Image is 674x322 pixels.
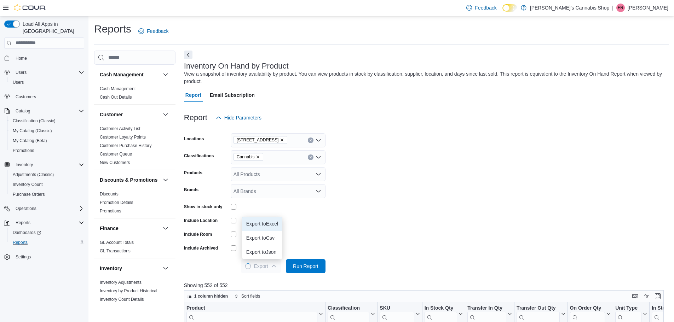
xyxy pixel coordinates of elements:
a: GL Transactions [100,248,131,253]
button: Users [13,68,29,77]
button: Export toExcel [242,217,282,231]
button: Inventory Count [7,180,87,189]
span: Users [10,78,84,87]
h3: Report [184,113,207,122]
span: New Customers [100,160,130,165]
a: Dashboards [10,228,44,237]
button: Remove 160 Wellington St. E Unit 3 from selection in this group [280,138,284,142]
span: Reports [13,218,84,227]
span: Inventory Count [13,182,43,187]
span: Adjustments (Classic) [10,170,84,179]
span: Customer Purchase History [100,143,152,148]
label: Products [184,170,202,176]
p: | [612,4,613,12]
span: Operations [13,204,84,213]
div: Transfer Out Qty [517,305,559,311]
a: Inventory Count [10,180,46,189]
span: Customers [13,92,84,101]
span: Reports [13,240,28,245]
button: 1 column hidden [184,292,231,300]
div: Classification [328,305,369,311]
a: Customer Loyalty Points [100,135,146,140]
button: Keyboard shortcuts [631,292,639,300]
span: Load All Apps in [GEOGRAPHIC_DATA] [20,21,84,35]
button: Hide Parameters [213,111,264,125]
button: Home [1,53,87,63]
span: My Catalog (Classic) [10,127,84,135]
span: Inventory by Product Historical [100,288,157,294]
button: Inventory [13,160,36,169]
span: Dashboards [10,228,84,237]
span: Classification (Classic) [13,118,56,124]
button: Open list of options [316,188,321,194]
h3: Cash Management [100,71,144,78]
label: Locations [184,136,204,142]
button: Finance [161,224,170,233]
span: 1 column hidden [194,293,228,299]
a: Promotions [10,146,37,155]
p: [PERSON_NAME]'s Cannabis Shop [530,4,609,12]
p: Showing 552 of 552 [184,282,669,289]
a: Users [10,78,27,87]
span: My Catalog (Beta) [10,136,84,145]
a: Inventory by Product Historical [100,288,157,293]
span: Dashboards [13,230,41,235]
label: Include Room [184,232,212,237]
button: Catalog [1,106,87,116]
a: Inventory Count Details [100,297,144,302]
span: Reports [16,220,30,226]
button: Sort fields [231,292,263,300]
span: Run Report [293,263,318,270]
a: Cash Management [100,86,136,91]
span: Feedback [475,4,496,11]
input: Dark Mode [502,4,517,12]
button: Clear input [308,137,313,143]
a: My Catalog (Beta) [10,136,50,145]
span: FR [618,4,623,12]
button: Export toJson [242,245,282,259]
span: Promotions [13,148,34,153]
img: Cova [14,4,46,11]
label: Include Archived [184,245,218,251]
button: Classification (Classic) [7,116,87,126]
span: Inventory Count Details [100,297,144,302]
button: Settings [1,252,87,262]
button: Reports [13,218,33,227]
a: GL Account Totals [100,240,134,245]
label: Classifications [184,153,214,159]
h3: Finance [100,225,119,232]
span: GL Transactions [100,248,131,254]
button: Cash Management [100,71,160,78]
button: Promotions [7,146,87,156]
span: Settings [16,254,31,260]
a: Inventory On Hand by Package [100,305,159,310]
span: Users [13,68,84,77]
a: Customer Queue [100,152,132,157]
span: My Catalog (Classic) [13,128,52,134]
span: Home [16,55,27,61]
span: My Catalog (Beta) [13,138,47,144]
button: Enter fullscreen [653,292,662,300]
button: Discounts & Promotions [161,176,170,184]
button: Operations [13,204,39,213]
span: Inventory On Hand by Package [100,305,159,311]
button: Reports [1,218,87,228]
button: Operations [1,204,87,213]
span: Discounts [100,191,119,197]
span: Cash Management [100,86,136,92]
a: Settings [13,253,34,261]
span: GL Account Totals [100,240,134,245]
span: Cannabis [237,153,255,160]
a: Purchase Orders [10,190,48,199]
span: [STREET_ADDRESS] [237,136,279,144]
span: Customer Activity List [100,126,140,131]
span: Customers [16,94,36,100]
button: Next [184,51,192,59]
span: Loading [245,263,252,269]
span: Inventory Count [10,180,84,189]
a: Cash Out Details [100,95,132,100]
label: Show in stock only [184,204,223,210]
div: Product [186,305,317,311]
span: Sort fields [241,293,260,299]
span: Users [13,80,24,85]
